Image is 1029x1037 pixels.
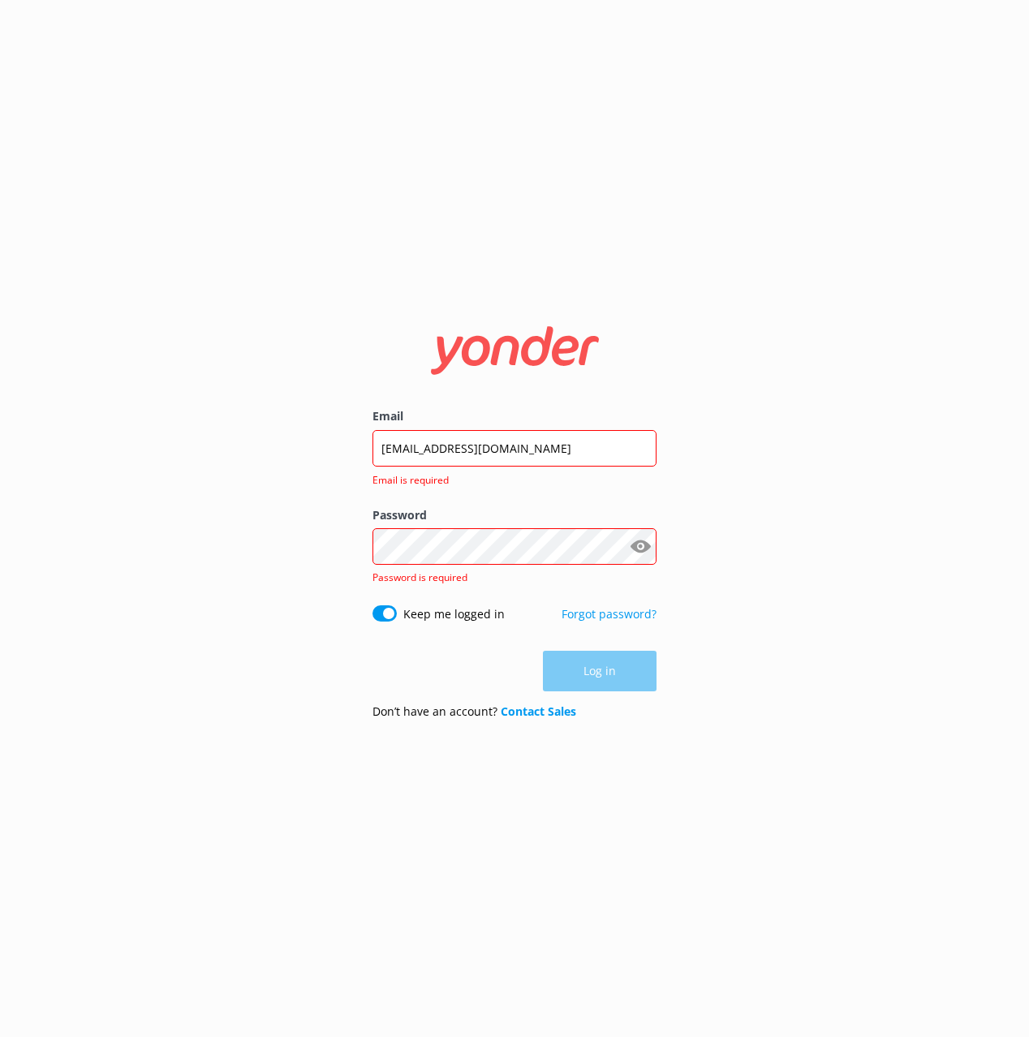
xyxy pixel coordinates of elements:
[372,703,576,721] p: Don’t have an account?
[372,570,467,584] span: Password is required
[403,605,505,623] label: Keep me logged in
[624,531,657,563] button: Show password
[562,606,657,622] a: Forgot password?
[372,506,657,524] label: Password
[372,472,647,488] span: Email is required
[372,407,657,425] label: Email
[501,704,576,719] a: Contact Sales
[372,430,657,467] input: user@emailaddress.com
